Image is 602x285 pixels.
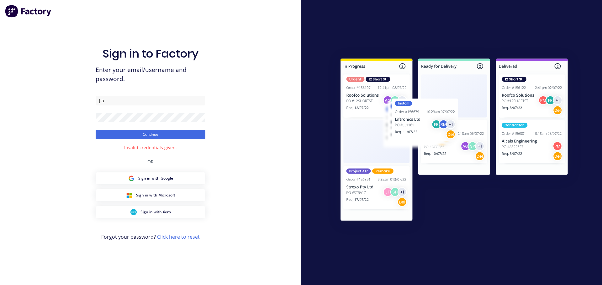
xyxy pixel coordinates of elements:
div: OR [147,151,154,172]
span: Sign in with Google [138,176,173,181]
button: Xero Sign inSign in with Xero [96,206,205,218]
img: Sign in [327,46,582,236]
div: Invalid credentials given. [124,144,177,151]
span: Forgot your password? [101,233,200,241]
img: Microsoft Sign in [126,192,132,198]
input: Email/Username [96,96,205,105]
button: Microsoft Sign inSign in with Microsoft [96,189,205,201]
button: Continue [96,130,205,139]
img: Google Sign in [128,175,135,181]
span: Enter your email/username and password. [96,65,205,84]
img: Factory [5,5,52,18]
a: Click here to reset [157,233,200,240]
button: Google Sign inSign in with Google [96,172,205,184]
h1: Sign in to Factory [103,47,198,60]
span: Sign in with Xero [140,209,171,215]
img: Xero Sign in [130,209,137,215]
span: Sign in with Microsoft [136,192,175,198]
